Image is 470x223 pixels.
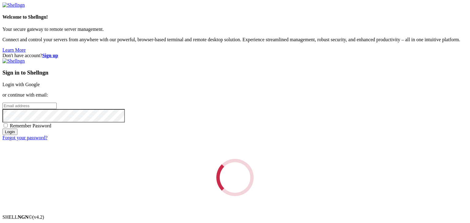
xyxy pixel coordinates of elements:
[2,82,40,87] a: Login with Google
[2,37,468,42] p: Connect and control your servers from anywhere with our powerful, browser-based terminal and remo...
[2,214,44,220] span: SHELL ©
[10,123,51,128] span: Remember Password
[2,27,468,32] p: Your secure gateway to remote server management.
[2,69,468,76] h3: Sign in to Shellngn
[2,47,26,53] a: Learn More
[2,53,468,58] div: Don't have account?
[4,123,8,127] input: Remember Password
[2,2,25,8] img: Shellngn
[2,92,468,98] p: or continue with email:
[32,214,44,220] span: 4.2.0
[2,58,25,64] img: Shellngn
[18,214,29,220] b: NGN
[2,129,17,135] input: Login
[212,154,258,200] div: Loading...
[2,103,57,109] input: Email address
[2,135,47,140] a: Forgot your password?
[42,53,58,58] a: Sign up
[2,14,468,20] h4: Welcome to Shellngn!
